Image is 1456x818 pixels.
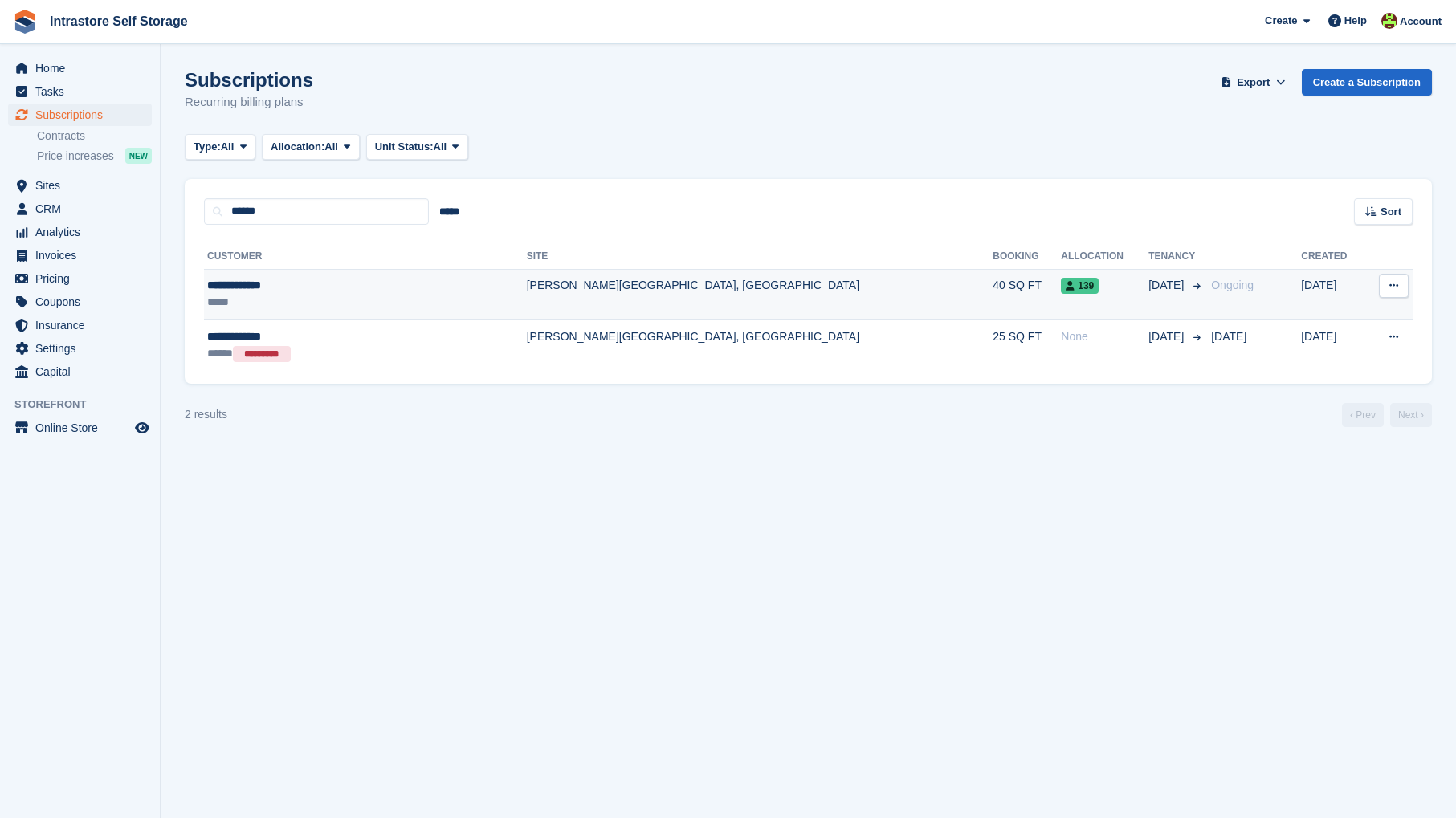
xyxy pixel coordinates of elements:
td: [DATE] [1301,320,1365,371]
button: Type: All [185,134,255,161]
th: Site [527,244,993,270]
div: NEW [125,148,152,164]
span: Account [1400,14,1442,30]
th: Customer [204,244,527,270]
a: Next [1390,403,1432,427]
a: menu [8,221,152,243]
span: Storefront [14,397,160,413]
div: None [1061,328,1148,345]
span: Price increases [37,149,114,164]
th: Created [1301,244,1365,270]
span: Settings [35,337,132,360]
a: Previous [1342,403,1384,427]
span: [DATE] [1148,328,1187,345]
img: stora-icon-8386f47178a22dfd0bd8f6a31ec36ba5ce8667c1dd55bd0f319d3a0aa187defe.svg [13,10,37,34]
a: Intrastore Self Storage [43,8,194,35]
span: [DATE] [1148,277,1187,294]
p: Recurring billing plans [185,93,313,112]
button: Unit Status: All [366,134,468,161]
a: menu [8,291,152,313]
a: menu [8,104,152,126]
span: Ongoing [1211,279,1254,291]
span: Create [1265,13,1297,29]
span: All [324,139,338,155]
span: Sort [1381,204,1401,220]
div: 2 results [185,406,227,423]
span: All [221,139,235,155]
a: Price increases NEW [37,147,152,165]
span: CRM [35,197,132,220]
th: Allocation [1061,244,1148,270]
h1: Subscriptions [185,69,313,91]
span: Online Store [35,417,132,439]
span: Subscriptions [35,104,132,126]
span: All [434,139,447,155]
img: Emily Clark [1381,13,1397,29]
a: menu [8,80,152,103]
span: Coupons [35,291,132,313]
button: Export [1218,69,1289,96]
a: Preview store [133,418,152,437]
span: [DATE] [1211,330,1246,343]
span: Tasks [35,80,132,103]
a: menu [8,360,152,383]
span: Export [1237,75,1270,91]
th: Tenancy [1148,244,1205,270]
a: menu [8,337,152,360]
td: 40 SQ FT [993,269,1061,320]
span: Sites [35,174,132,197]
th: Booking [993,244,1061,270]
span: Invoices [35,244,132,267]
span: 139 [1061,278,1099,294]
span: Allocation: [271,139,324,155]
span: Pricing [35,267,132,290]
span: Type: [194,139,221,155]
td: [PERSON_NAME][GEOGRAPHIC_DATA], [GEOGRAPHIC_DATA] [527,269,993,320]
a: menu [8,267,152,290]
td: [PERSON_NAME][GEOGRAPHIC_DATA], [GEOGRAPHIC_DATA] [527,320,993,371]
span: Capital [35,360,132,383]
a: Contracts [37,128,152,144]
span: Help [1344,13,1367,29]
span: Insurance [35,314,132,336]
span: Home [35,57,132,79]
a: menu [8,197,152,220]
a: menu [8,314,152,336]
nav: Page [1339,403,1435,427]
span: Analytics [35,221,132,243]
td: 25 SQ FT [993,320,1061,371]
a: menu [8,244,152,267]
button: Allocation: All [262,134,360,161]
a: Create a Subscription [1302,69,1432,96]
td: [DATE] [1301,269,1365,320]
a: menu [8,417,152,439]
span: Unit Status: [375,139,434,155]
a: menu [8,57,152,79]
a: menu [8,174,152,197]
